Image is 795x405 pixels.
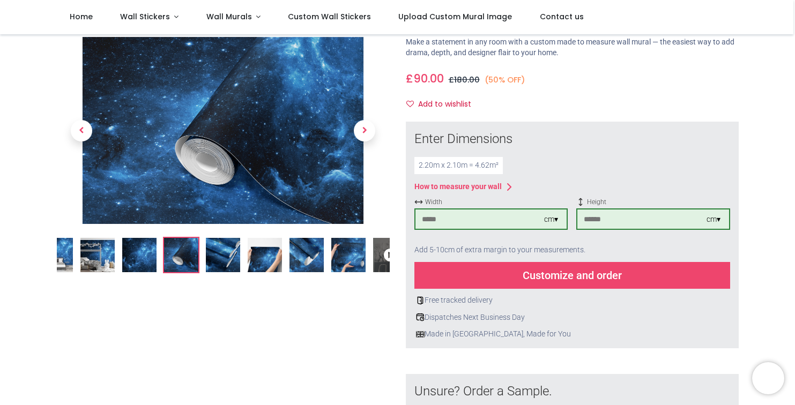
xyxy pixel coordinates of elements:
[206,11,252,22] span: Wall Murals
[414,382,730,401] div: Unsure? Order a Sample.
[122,238,157,273] img: WS-47592-03
[289,238,324,273] img: Extra product image
[80,238,115,273] img: WS-47592-02
[406,95,480,114] button: Add to wishlistAdd to wishlist
[454,74,480,85] span: 180.00
[413,71,444,86] span: 90.00
[354,120,375,141] span: Next
[206,238,240,273] img: Extra product image
[449,74,480,85] span: £
[406,71,444,86] span: £
[414,157,503,174] div: 2.20 m x 2.10 m = 4.62 m²
[339,65,389,197] a: Next
[398,11,512,22] span: Upload Custom Mural Image
[752,362,784,394] iframe: Brevo live chat
[288,11,371,22] span: Custom Wall Stickers
[485,74,525,86] small: (50% OFF)
[70,11,93,22] span: Home
[540,11,584,22] span: Contact us
[414,198,568,207] span: Width
[414,295,730,306] div: Free tracked delivery
[416,330,425,339] img: uk
[414,238,730,262] div: Add 5-10cm of extra margin to your measurements.
[414,182,502,192] div: How to measure your wall
[406,100,414,108] i: Add to wishlist
[707,214,720,225] div: cm ▾
[544,214,558,225] div: cm ▾
[414,312,730,323] div: Dispatches Next Business Day
[120,11,170,22] span: Wall Stickers
[414,130,730,148] div: Enter Dimensions
[57,65,107,197] a: Previous
[164,238,198,273] img: Extra product image
[414,329,730,340] div: Made in [GEOGRAPHIC_DATA], Made for You
[71,120,92,141] span: Previous
[331,238,366,273] img: Extra product image
[248,238,282,273] img: Extra product image
[414,262,730,289] div: Customize and order
[406,37,739,58] p: Make a statement in any room with a custom made to measure wall mural — the easiest way to add dr...
[57,37,390,224] img: Product image
[576,198,730,207] span: Height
